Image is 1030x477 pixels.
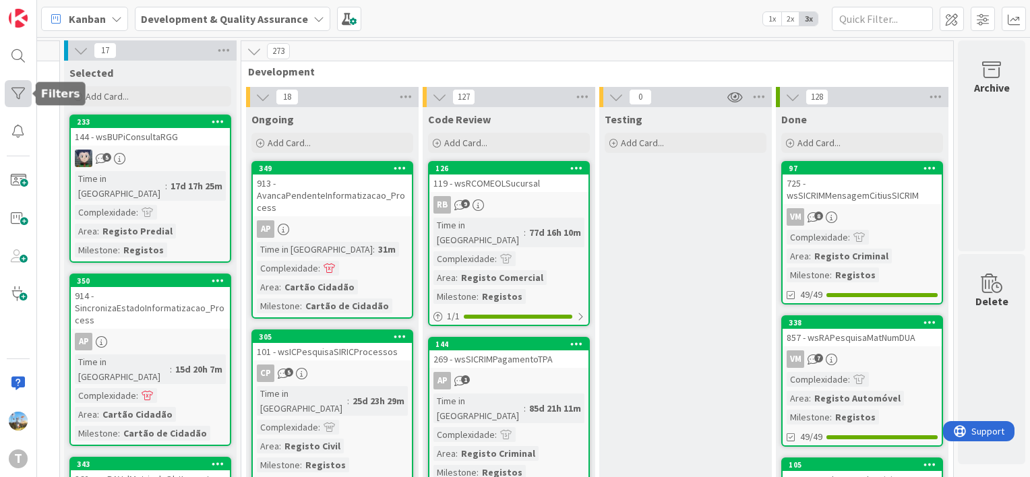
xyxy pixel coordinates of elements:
[783,317,942,329] div: 338
[787,267,830,282] div: Milestone
[781,161,943,305] a: 97725 - wsSICRIMMensagemCitiusSICRIMVMComplexidade:Area:Registo CriminalMilestone:Registos49/49
[428,161,590,326] a: 126119 - wsRCOMEOLSucursalRBTime in [GEOGRAPHIC_DATA]:77d 16h 10mComplexidade:Area:Registo Comerc...
[433,251,495,266] div: Complexidade
[318,261,320,276] span: :
[458,446,539,461] div: Registo Criminal
[71,150,230,167] div: LS
[763,12,781,26] span: 1x
[97,407,99,422] span: :
[605,113,642,126] span: Testing
[9,412,28,431] img: DG
[433,196,451,214] div: RB
[783,350,942,368] div: VM
[141,12,308,26] b: Development & Quality Assurance
[974,79,1010,96] div: Archive
[71,116,230,128] div: 233
[165,179,167,193] span: :
[433,372,451,389] div: AP
[69,11,106,27] span: Kanban
[69,66,113,79] span: Selected
[783,162,942,174] div: 97
[284,368,293,377] span: 5
[800,288,822,302] span: 49/49
[429,338,588,350] div: 144
[253,343,412,360] div: 101 - wsICPesquisaSIRICProcessos
[77,117,230,127] div: 233
[86,90,129,102] span: Add Card...
[279,280,281,294] span: :
[257,364,274,382] div: CP
[433,218,524,247] div: Time in [GEOGRAPHIC_DATA]
[257,242,373,257] div: Time in [GEOGRAPHIC_DATA]
[102,153,111,162] span: 5
[118,426,120,441] span: :
[789,460,942,470] div: 105
[444,137,487,149] span: Add Card...
[279,439,281,453] span: :
[253,220,412,238] div: AP
[789,318,942,327] div: 338
[69,274,231,446] a: 350914 - SincronizaEstadoInformatizacao_ProcessAPTime in [GEOGRAPHIC_DATA]:15d 20h 7mComplexidade...
[781,315,943,447] a: 338857 - wsRAPesquisaMatNumDUAVMComplexidade:Area:Registo AutomóvelMilestone:Registos49/49
[814,212,823,220] span: 8
[120,243,167,257] div: Registos
[75,171,165,201] div: Time in [GEOGRAPHIC_DATA]
[118,243,120,257] span: :
[302,457,349,472] div: Registos
[71,275,230,287] div: 350
[832,7,933,31] input: Quick Filter...
[456,446,458,461] span: :
[435,340,588,349] div: 144
[71,116,230,146] div: 233144 - wsBUPiConsultaRGG
[257,261,318,276] div: Complexidade
[99,407,176,422] div: Cartão Cidadão
[495,427,497,442] span: :
[783,459,942,471] div: 105
[71,287,230,329] div: 914 - SincronizaEstadoInformatizacao_Process
[799,12,818,26] span: 3x
[349,393,408,408] div: 25d 23h 29m
[848,230,850,245] span: :
[99,224,176,238] div: Registo Predial
[435,164,588,173] div: 126
[300,298,302,313] span: :
[253,162,412,216] div: 349913 - AvancaPendenteInformatizacao_Process
[253,331,412,360] div: 305101 - wsICPesquisaSIRICProcessos
[811,249,892,263] div: Registo Criminal
[9,9,28,28] img: Visit kanbanzone.com
[97,224,99,238] span: :
[71,458,230,470] div: 343
[787,249,809,263] div: Area
[809,249,811,263] span: :
[429,338,588,368] div: 144269 - wsSICRIMPagamentoTPA
[347,393,349,408] span: :
[75,243,118,257] div: Milestone
[461,199,470,208] span: 9
[253,162,412,174] div: 349
[832,410,879,424] div: Registos
[787,230,848,245] div: Complexidade
[629,89,652,105] span: 0
[495,251,497,266] span: :
[621,137,664,149] span: Add Card...
[811,391,904,406] div: Registo Automóvel
[172,362,226,377] div: 15d 20h 7m
[71,333,230,350] div: AP
[832,267,879,282] div: Registos
[783,162,942,204] div: 97725 - wsSICRIMMensagemCitiusSICRIM
[75,224,97,238] div: Area
[848,372,850,387] span: :
[170,362,172,377] span: :
[789,164,942,173] div: 97
[253,174,412,216] div: 913 - AvancaPendenteInformatizacao_Process
[268,137,311,149] span: Add Card...
[783,174,942,204] div: 725 - wsSICRIMMensagemCitiusSICRIM
[28,2,61,18] span: Support
[428,113,491,126] span: Code Review
[75,333,92,350] div: AP
[797,137,841,149] span: Add Card...
[41,88,80,100] h5: Filters
[257,280,279,294] div: Area
[75,426,118,441] div: Milestone
[429,308,588,325] div: 1/1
